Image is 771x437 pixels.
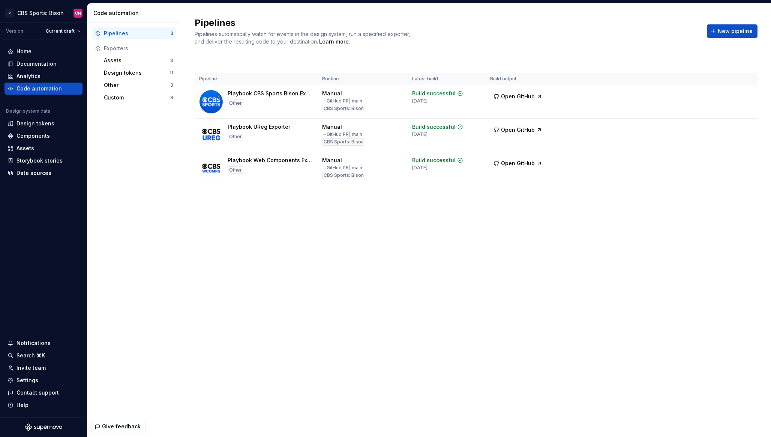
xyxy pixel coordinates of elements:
span: New pipeline [718,27,753,35]
div: Design tokens [16,120,54,127]
div: Storybook stories [16,157,63,164]
a: Documentation [4,58,82,70]
div: Settings [16,377,38,384]
div: Contact support [16,389,59,396]
span: Open GitHub [501,160,535,167]
span: | [349,165,351,170]
div: CN [75,10,81,16]
div: Data sources [16,169,51,177]
div: Build successful [412,123,456,131]
div: Notifications [16,339,51,347]
div: Manual [322,123,342,131]
div: Manual [322,157,342,164]
button: Help [4,399,82,411]
div: Invite team [16,364,46,372]
a: Analytics [4,70,82,82]
div: Playbook Web Components Exporter [228,157,313,164]
a: Storybook stories [4,155,82,167]
div: Other [228,99,243,107]
div: Documentation [16,60,57,68]
a: Components [4,130,82,142]
button: Custom8 [101,92,176,104]
button: Current draft [42,26,84,36]
span: . [318,39,350,45]
div: Other [228,166,243,174]
span: Open GitHub [501,126,535,134]
div: CBS Sports: Bison [17,9,64,17]
div: Help [16,401,28,409]
button: Contact support [4,387,82,399]
a: Data sources [4,167,82,179]
div: Playbook CBS Sports Bison Exporter [228,90,313,97]
div: Custom [104,94,170,101]
div: Search ⌘K [16,352,45,359]
span: | [349,98,351,104]
div: Code automation [16,85,62,92]
th: Latest build [408,73,486,85]
th: Routine [318,73,408,85]
div: 8 [170,95,173,101]
a: Code automation [4,83,82,95]
div: Design system data [6,108,50,114]
th: Pipeline [195,73,318,85]
div: → GitHub PR main [322,98,362,104]
div: [DATE] [412,165,427,171]
span: Give feedback [102,423,141,430]
a: Home [4,45,82,57]
span: Pipelines automatically watch for events in the design system, run a specified exporter, and deli... [195,31,412,45]
div: CBS Sports: Bison [322,138,365,146]
div: Other [228,133,243,140]
a: Learn more [319,38,349,45]
div: 8 [170,57,173,63]
button: Design tokens11 [101,67,176,79]
button: New pipeline [707,24,757,38]
th: Build output [486,73,552,85]
div: Pipelines [104,30,170,37]
div: Other [104,81,170,89]
a: Invite team [4,362,82,374]
div: Version [6,28,23,34]
button: PCBS Sports: BisonCN [1,5,85,21]
button: Search ⌘K [4,350,82,362]
div: Components [16,132,50,140]
div: Build successful [412,157,456,164]
div: → GitHub PR main [322,165,362,171]
span: Current draft [46,28,75,34]
button: Pipelines3 [92,27,176,39]
div: → GitHub PR main [322,131,362,137]
div: Home [16,48,31,55]
a: Settings [4,374,82,386]
div: Assets [104,57,170,64]
span: | [349,131,351,137]
a: Open GitHub [490,94,546,101]
div: Build successful [412,90,456,97]
div: Assets [16,145,34,152]
div: CBS Sports: Bison [322,105,365,112]
button: Open GitHub [490,123,546,137]
a: Assets [4,142,82,154]
a: Open GitHub [490,128,546,134]
h2: Pipelines [195,17,698,29]
div: [DATE] [412,131,427,137]
div: Analytics [16,72,40,80]
div: Playbook UReg Exporter [228,123,290,131]
div: P [5,9,14,18]
span: Open GitHub [501,93,535,100]
button: Other3 [101,79,176,91]
div: [DATE] [412,98,427,104]
button: Open GitHub [490,157,546,170]
a: Assets8 [101,54,176,66]
button: Notifications [4,337,82,349]
div: 3 [170,30,173,36]
a: Design tokens [4,118,82,130]
button: Give feedback [91,420,145,433]
div: Design tokens [104,69,169,77]
div: Manual [322,90,342,97]
svg: Supernova Logo [25,423,62,431]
